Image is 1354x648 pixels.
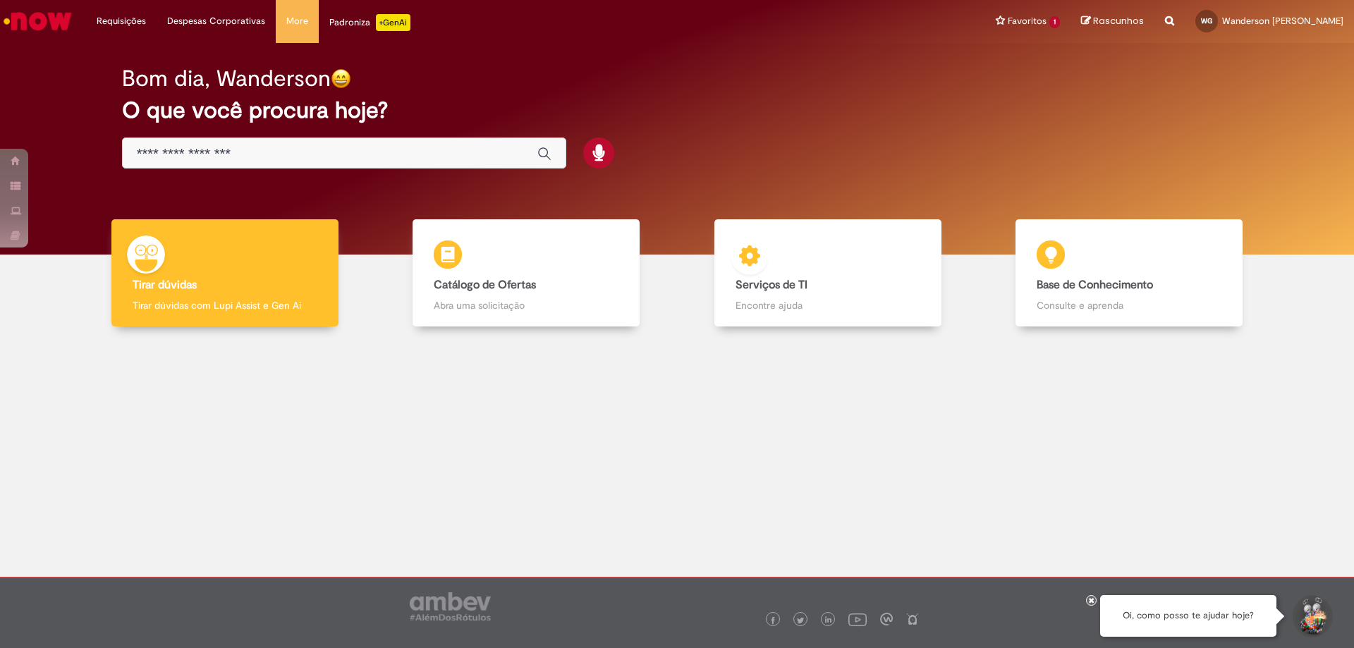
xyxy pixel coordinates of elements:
img: logo_footer_workplace.png [880,613,893,625]
a: Base de Conhecimento Consulte e aprenda [979,219,1281,327]
b: Catálogo de Ofertas [434,278,536,292]
span: Wanderson [PERSON_NAME] [1222,15,1343,27]
span: Favoritos [1008,14,1047,28]
p: Abra uma solicitação [434,298,618,312]
h2: Bom dia, Wanderson [122,66,331,91]
img: logo_footer_facebook.png [769,617,776,624]
a: Tirar dúvidas Tirar dúvidas com Lupi Assist e Gen Ai [74,219,376,327]
span: More [286,14,308,28]
p: Consulte e aprenda [1037,298,1221,312]
div: Padroniza [329,14,410,31]
b: Base de Conhecimento [1037,278,1153,292]
span: Despesas Corporativas [167,14,265,28]
button: Iniciar Conversa de Suporte [1291,595,1333,637]
b: Tirar dúvidas [133,278,197,292]
span: WG [1201,16,1212,25]
img: logo_footer_naosei.png [906,613,919,625]
b: Serviços de TI [736,278,807,292]
a: Serviços de TI Encontre ajuda [677,219,979,327]
a: Rascunhos [1081,15,1144,28]
img: happy-face.png [331,68,351,89]
span: Requisições [97,14,146,28]
img: logo_footer_ambev_rotulo_gray.png [410,592,491,621]
a: Catálogo de Ofertas Abra uma solicitação [376,219,678,327]
img: logo_footer_twitter.png [797,617,804,624]
p: +GenAi [376,14,410,31]
img: ServiceNow [1,7,74,35]
p: Tirar dúvidas com Lupi Assist e Gen Ai [133,298,317,312]
h2: O que você procura hoje? [122,98,1233,123]
div: Oi, como posso te ajudar hoje? [1100,595,1276,637]
img: logo_footer_linkedin.png [825,616,832,625]
img: logo_footer_youtube.png [848,610,867,628]
p: Encontre ajuda [736,298,920,312]
span: Rascunhos [1093,14,1144,27]
span: 1 [1049,16,1060,28]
